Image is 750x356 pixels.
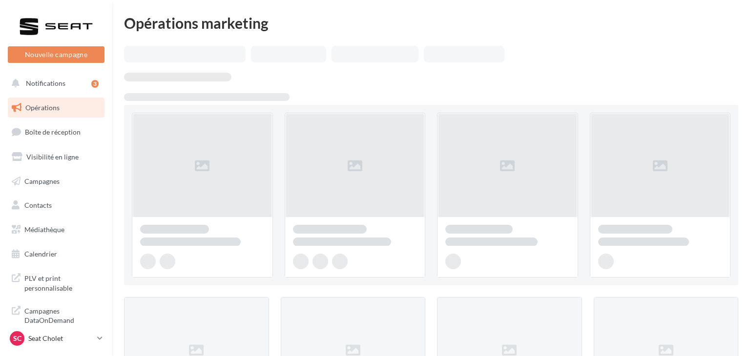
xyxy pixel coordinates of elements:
[24,201,52,209] span: Contacts
[8,46,104,63] button: Nouvelle campagne
[6,121,106,142] a: Boîte de réception
[24,304,101,325] span: Campagnes DataOnDemand
[13,334,21,343] span: SC
[6,195,106,216] a: Contacts
[6,147,106,167] a: Visibilité en ligne
[91,80,99,88] div: 3
[6,98,106,118] a: Opérations
[25,128,81,136] span: Boîte de réception
[6,244,106,264] a: Calendrier
[28,334,93,343] p: Seat Cholet
[24,177,60,185] span: Campagnes
[6,73,103,94] button: Notifications 3
[6,219,106,240] a: Médiathèque
[26,79,65,87] span: Notifications
[6,300,106,329] a: Campagnes DataOnDemand
[24,250,57,258] span: Calendrier
[24,272,101,293] span: PLV et print personnalisable
[24,225,64,234] span: Médiathèque
[6,268,106,297] a: PLV et print personnalisable
[124,16,738,30] div: Opérations marketing
[26,153,79,161] span: Visibilité en ligne
[8,329,104,348] a: SC Seat Cholet
[6,171,106,192] a: Campagnes
[25,103,60,112] span: Opérations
